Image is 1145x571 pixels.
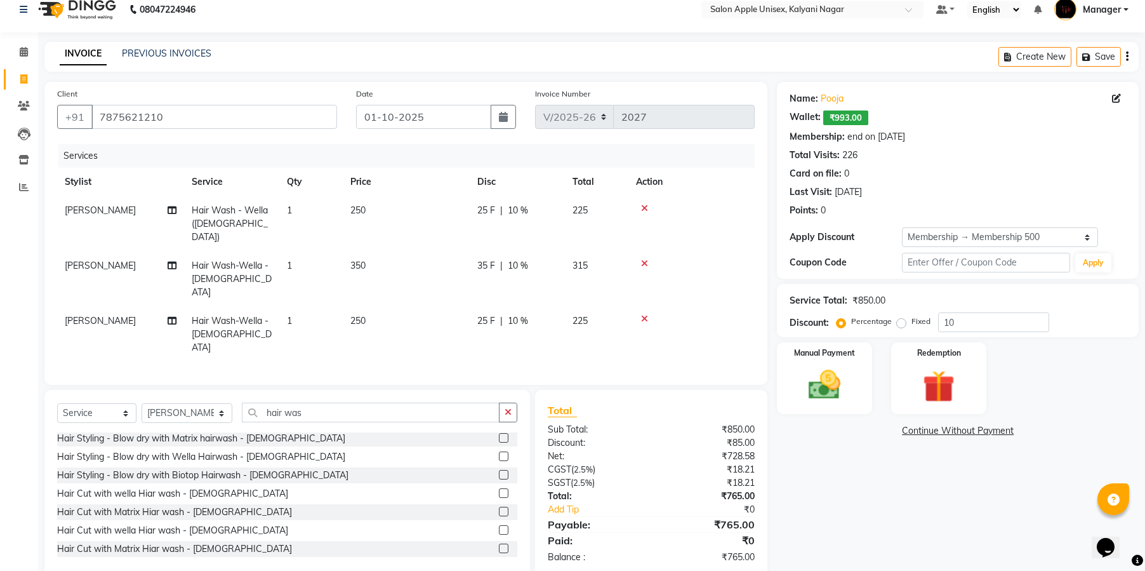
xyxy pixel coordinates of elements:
[192,205,268,243] span: Hair Wash - Wella ([DEMOGRAPHIC_DATA])
[548,464,571,475] span: CGST
[477,259,495,272] span: 35 F
[57,450,345,464] div: Hair Styling - Blow dry with Wella Hairwash - [DEMOGRAPHIC_DATA]
[798,366,850,403] img: _cash.svg
[287,315,292,326] span: 1
[790,111,821,125] div: Wallet:
[651,551,764,564] div: ₹765.00
[628,168,755,196] th: Action
[477,314,495,328] span: 25 F
[500,204,503,217] span: |
[548,477,571,488] span: SGST
[913,366,965,406] img: _gift.svg
[508,204,528,217] span: 10 %
[184,168,279,196] th: Service
[538,533,651,548] div: Paid:
[844,167,849,180] div: 0
[538,450,651,463] div: Net:
[651,450,764,463] div: ₹728.58
[57,542,292,556] div: Hair Cut with Matrix Hiar wash - [DEMOGRAPHIC_DATA]
[790,185,832,199] div: Last Visit:
[500,259,503,272] span: |
[790,256,902,269] div: Coupon Code
[470,168,565,196] th: Disc
[572,260,588,271] span: 315
[500,314,503,328] span: |
[902,253,1070,272] input: Enter Offer / Coupon Code
[65,315,136,326] span: [PERSON_NAME]
[670,503,765,516] div: ₹0
[651,423,764,436] div: ₹850.00
[65,205,136,216] span: [PERSON_NAME]
[91,105,337,129] input: Search by Name/Mobile/Email/Code
[998,47,1071,67] button: Create New
[572,205,588,216] span: 225
[57,88,77,100] label: Client
[1092,520,1132,558] iframe: chat widget
[790,294,847,307] div: Service Total:
[350,205,366,216] span: 250
[57,524,288,537] div: Hair Cut with wella Hiar wash - [DEMOGRAPHIC_DATA]
[57,506,292,519] div: Hair Cut with Matrix Hiar wash - [DEMOGRAPHIC_DATA]
[538,503,670,516] a: Add Tip
[852,294,885,307] div: ₹850.00
[823,111,868,125] span: ₹993.00
[538,476,651,490] div: ( )
[508,314,528,328] span: 10 %
[821,204,826,217] div: 0
[538,423,651,436] div: Sub Total:
[57,487,288,500] div: Hair Cut with wella Hiar wash - [DEMOGRAPHIC_DATA]
[790,316,829,330] div: Discount:
[57,105,93,129] button: +91
[535,88,590,100] label: Invoice Number
[911,316,930,327] label: Fixed
[574,464,593,474] span: 2.5%
[565,168,628,196] th: Total
[851,316,892,327] label: Percentage
[65,260,136,271] span: [PERSON_NAME]
[794,347,855,359] label: Manual Payment
[779,424,1136,438] a: Continue Without Payment
[790,149,840,162] div: Total Visits:
[790,231,902,244] div: Apply Discount
[538,463,651,476] div: ( )
[573,478,592,488] span: 2.5%
[790,167,842,180] div: Card on file:
[242,403,500,422] input: Search or Scan
[350,315,366,326] span: 250
[651,436,764,450] div: ₹85.00
[287,260,292,271] span: 1
[343,168,470,196] th: Price
[57,469,348,482] div: Hair Styling - Blow dry with Biotop Hairwash - [DEMOGRAPHIC_DATA]
[790,204,818,217] div: Points:
[538,551,651,564] div: Balance :
[548,404,577,417] span: Total
[651,490,764,503] div: ₹765.00
[279,168,343,196] th: Qty
[350,260,366,271] span: 350
[917,347,961,359] label: Redemption
[847,130,905,144] div: end on [DATE]
[842,149,857,162] div: 226
[192,260,272,298] span: Hair Wash-Wella -[DEMOGRAPHIC_DATA]
[651,476,764,490] div: ₹18.21
[790,92,818,105] div: Name:
[192,315,272,353] span: Hair Wash-Wella -[DEMOGRAPHIC_DATA]
[57,432,345,445] div: Hair Styling - Blow dry with Matrix hairwash - [DEMOGRAPHIC_DATA]
[60,43,107,65] a: INVOICE
[651,463,764,476] div: ₹18.21
[651,517,764,532] div: ₹765.00
[287,205,292,216] span: 1
[790,130,845,144] div: Membership:
[57,168,184,196] th: Stylist
[538,490,651,503] div: Total:
[572,315,588,326] span: 225
[58,144,764,168] div: Services
[651,533,764,548] div: ₹0
[538,436,651,450] div: Discount:
[356,88,373,100] label: Date
[508,259,528,272] span: 10 %
[122,48,211,59] a: PREVIOUS INVOICES
[1075,253,1111,272] button: Apply
[477,204,495,217] span: 25 F
[1083,3,1121,17] span: Manager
